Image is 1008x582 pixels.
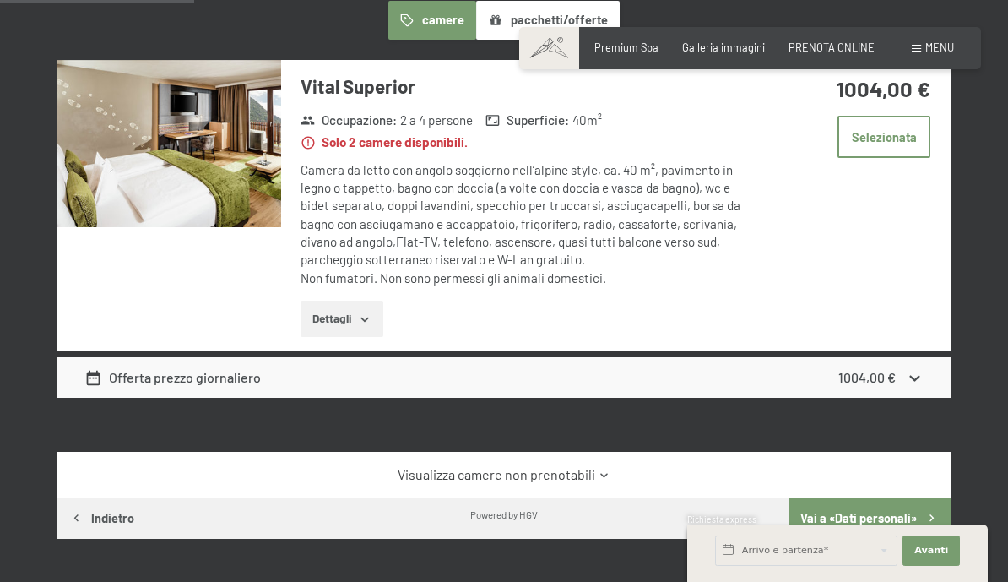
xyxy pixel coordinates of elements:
button: Selezionata [837,116,930,158]
a: Premium Spa [594,41,658,54]
span: 2 a 4 persone [400,112,473,129]
strong: 1004,00 € [838,369,896,385]
img: mss_renderimg.php [57,60,281,227]
button: Avanti [902,536,960,566]
span: 40 m² [572,112,602,129]
button: camere [388,1,476,40]
strong: 1004,00 € [837,75,930,101]
div: Camera da letto con angolo soggiorno nell’alpine style, ca. 40 m², pavimento in legno o tappetto,... [301,161,750,287]
span: Menu [925,41,954,54]
a: Visualizza camere non prenotabili [84,465,924,484]
strong: Superficie : [485,112,569,129]
a: PRENOTA ONLINE [789,41,875,54]
button: Dettagli [301,301,382,338]
div: Offerta prezzo giornaliero [84,367,261,388]
strong: Solo 2 camere disponibili. [301,133,468,151]
button: Vai a «Dati personali» [789,498,951,539]
button: pacchetti/offerte [476,1,620,40]
h3: Vital Superior [301,73,750,100]
button: Indietro [57,498,146,539]
span: Avanti [914,544,948,558]
strong: Occupazione : [301,112,397,129]
div: Powered by HGV [470,508,538,521]
a: Galleria immagini [682,41,765,54]
span: Richiesta express [687,514,756,525]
